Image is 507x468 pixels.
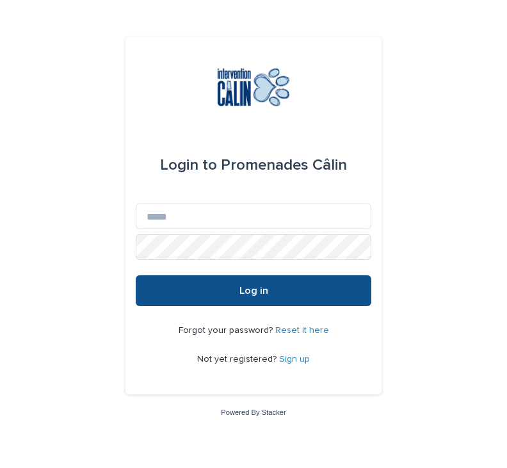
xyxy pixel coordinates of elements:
span: Log in [239,286,268,296]
button: Log in [136,275,371,306]
span: Forgot your password? [179,326,275,335]
img: Y0SYDZVsQvbSeSFpbQoq [207,68,301,106]
a: Reset it here [275,326,329,335]
span: Login to [160,157,217,173]
div: Promenades Câlin [160,147,347,183]
a: Sign up [279,355,310,364]
a: Powered By Stacker [221,408,286,416]
span: Not yet registered? [197,355,279,364]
